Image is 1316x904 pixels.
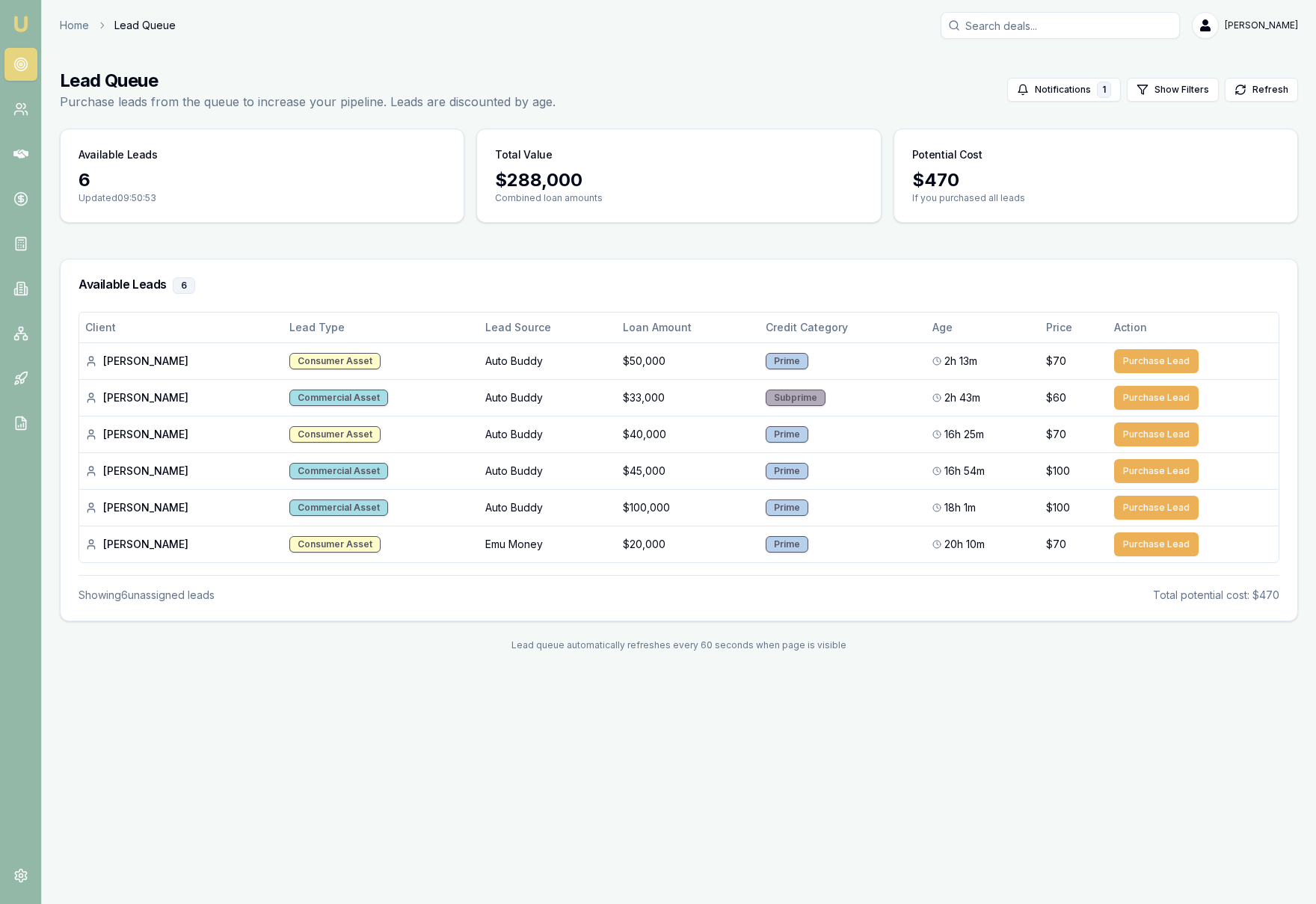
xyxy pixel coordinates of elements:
button: Purchase Lead [1114,532,1199,556]
button: Purchase Lead [1114,386,1199,410]
div: [PERSON_NAME] [85,427,277,442]
div: Prime [766,463,808,479]
span: 18h 1m [944,500,976,515]
h3: Available Leads [79,147,158,162]
td: $40,000 [617,416,760,452]
td: $33,000 [617,379,760,416]
div: Prime [766,353,808,369]
div: Lead queue automatically refreshes every 60 seconds when page is visible [60,639,1298,651]
p: Purchase leads from the queue to increase your pipeline. Leads are discounted by age. [60,93,556,111]
th: Loan Amount [617,313,760,342]
th: Lead Type [283,313,479,342]
th: Lead Source [479,313,617,342]
td: $50,000 [617,342,760,379]
h3: Total Value [495,147,552,162]
p: If you purchased all leads [912,192,1279,204]
button: Notifications1 [1007,78,1121,102]
th: Credit Category [760,313,926,342]
span: $70 [1046,427,1066,442]
span: Lead Queue [114,18,176,33]
div: 1 [1097,82,1111,98]
p: Updated 09:50:53 [79,192,446,204]
th: Age [926,313,1040,342]
div: [PERSON_NAME] [85,537,277,552]
div: $ 470 [912,168,1279,192]
div: [PERSON_NAME] [85,464,277,479]
td: Auto Buddy [479,452,617,489]
div: Showing 6 unassigned lead s [79,588,215,603]
div: 6 [79,168,446,192]
span: 20h 10m [944,537,985,552]
div: [PERSON_NAME] [85,390,277,405]
a: Home [60,18,89,33]
td: Auto Buddy [479,489,617,526]
p: Combined loan amounts [495,192,862,204]
div: Consumer Asset [289,426,381,443]
div: Prime [766,499,808,516]
img: emu-icon-u.png [12,15,30,33]
div: Prime [766,426,808,443]
div: Commercial Asset [289,390,388,406]
div: Consumer Asset [289,536,381,553]
button: Refresh [1225,78,1298,102]
button: Show Filters [1127,78,1219,102]
th: Price [1040,313,1107,342]
button: Purchase Lead [1114,459,1199,483]
td: $45,000 [617,452,760,489]
div: [PERSON_NAME] [85,500,277,515]
th: Client [79,313,283,342]
span: 2h 43m [944,390,980,405]
td: $20,000 [617,526,760,562]
span: $100 [1046,500,1070,515]
div: Consumer Asset [289,353,381,369]
div: Total potential cost: $470 [1153,588,1279,603]
div: Commercial Asset [289,499,388,516]
td: Auto Buddy [479,416,617,452]
span: [PERSON_NAME] [1225,19,1298,31]
span: 16h 54m [944,464,985,479]
button: Purchase Lead [1114,496,1199,520]
div: $ 288,000 [495,168,862,192]
div: 6 [173,277,195,294]
span: $70 [1046,537,1066,552]
div: [PERSON_NAME] [85,354,277,369]
td: Emu Money [479,526,617,562]
div: Prime [766,536,808,553]
th: Action [1108,313,1279,342]
nav: breadcrumb [60,18,176,33]
div: Subprime [766,390,825,406]
span: $60 [1046,390,1066,405]
input: Search deals [941,12,1180,39]
span: 2h 13m [944,354,977,369]
div: Commercial Asset [289,463,388,479]
button: Purchase Lead [1114,349,1199,373]
span: 16h 25m [944,427,984,442]
span: $100 [1046,464,1070,479]
h3: Available Leads [79,277,1279,294]
h1: Lead Queue [60,69,556,93]
span: $70 [1046,354,1066,369]
td: Auto Buddy [479,379,617,416]
button: Purchase Lead [1114,422,1199,446]
td: Auto Buddy [479,342,617,379]
h3: Potential Cost [912,147,983,162]
td: $100,000 [617,489,760,526]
